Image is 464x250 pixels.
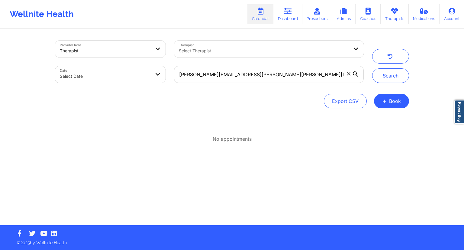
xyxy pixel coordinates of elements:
button: Search [372,68,409,83]
div: Therapist [60,44,150,58]
a: Dashboard [273,4,302,24]
a: Medications [409,4,440,24]
button: Export CSV [324,94,367,108]
a: Therapists [381,4,409,24]
a: Account [440,4,464,24]
input: Search by patient email [174,66,364,83]
a: Calendar [247,4,273,24]
p: No appointments [213,136,252,143]
span: + [382,99,387,103]
a: Admins [332,4,356,24]
p: © 2025 by Wellnite Health [13,235,451,246]
button: +Book [374,94,409,108]
a: Coaches [356,4,381,24]
div: Select Date [60,70,150,83]
a: Report Bug [454,100,464,124]
a: Prescribers [302,4,332,24]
